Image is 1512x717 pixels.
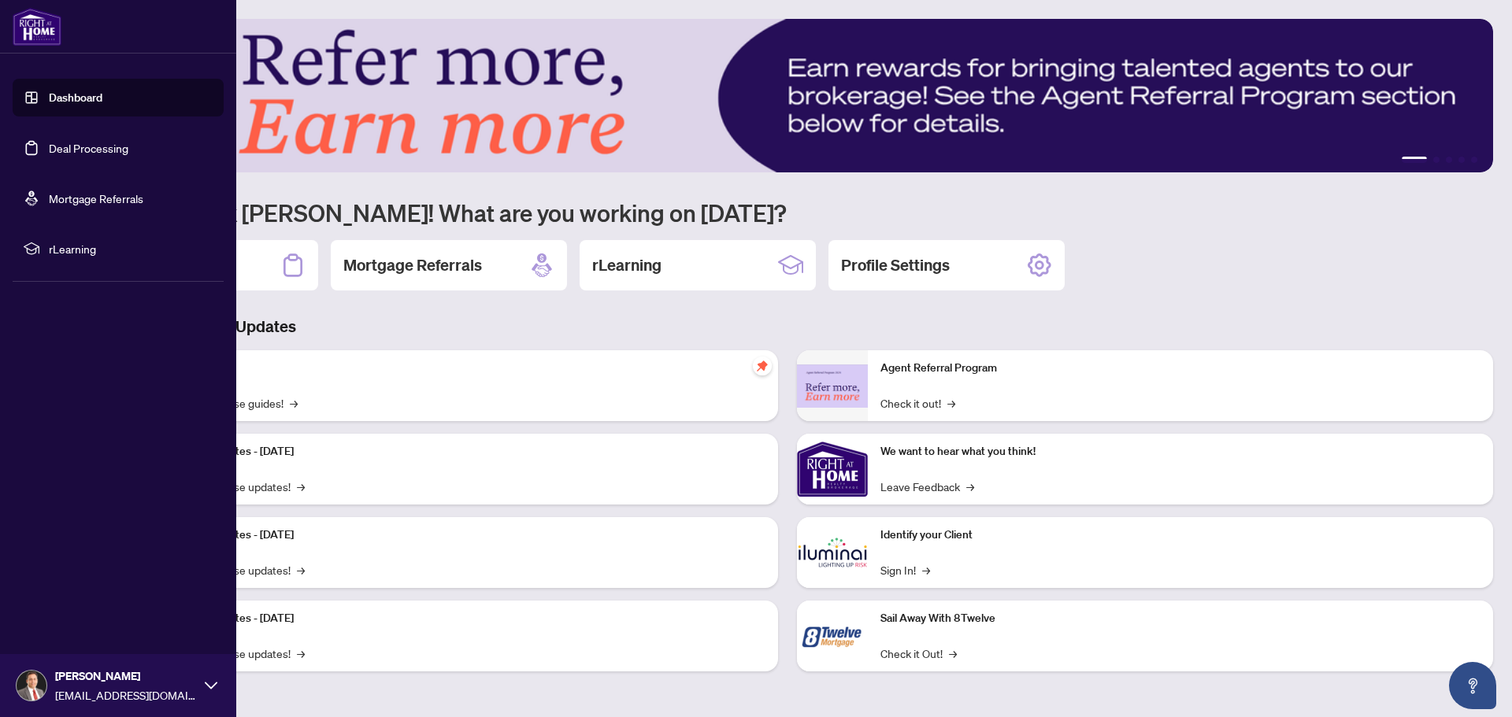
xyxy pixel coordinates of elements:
p: We want to hear what you think! [880,443,1480,460]
h2: Profile Settings [841,254,950,276]
img: logo [13,8,61,46]
span: [EMAIL_ADDRESS][DOMAIN_NAME] [55,686,197,704]
p: Platform Updates - [DATE] [165,443,765,460]
img: Profile Icon [17,671,46,700]
button: 3 [1446,157,1452,163]
span: → [297,645,305,662]
a: Mortgage Referrals [49,191,143,205]
span: → [922,561,930,578]
span: → [290,394,298,412]
p: Agent Referral Program [880,360,1480,377]
span: [PERSON_NAME] [55,667,197,685]
button: Open asap [1449,662,1496,709]
button: 1 [1402,157,1427,163]
button: 5 [1471,157,1477,163]
p: Platform Updates - [DATE] [165,610,765,627]
img: Agent Referral Program [797,364,868,408]
a: Sign In!→ [880,561,930,578]
span: pushpin [753,357,772,375]
h2: Mortgage Referrals [343,254,482,276]
button: 4 [1458,157,1465,163]
img: Identify your Client [797,517,868,588]
p: Sail Away With 8Twelve [880,610,1480,627]
span: → [966,478,974,495]
span: → [297,561,305,578]
h3: Brokerage & Industry Updates [82,316,1493,338]
img: We want to hear what you think! [797,434,868,504]
a: Check it Out!→ [880,645,957,662]
span: → [947,394,955,412]
p: Identify your Client [880,527,1480,544]
a: Check it out!→ [880,394,955,412]
h1: Welcome back [PERSON_NAME]! What are you working on [DATE]? [82,198,1493,227]
button: 2 [1433,157,1440,163]
p: Platform Updates - [DATE] [165,527,765,544]
span: → [297,478,305,495]
a: Leave Feedback→ [880,478,974,495]
img: Sail Away With 8Twelve [797,601,868,671]
span: rLearning [49,240,213,257]
h2: rLearning [592,254,661,276]
p: Self-Help [165,360,765,377]
span: → [949,645,957,662]
a: Deal Processing [49,141,128,155]
img: Slide 0 [82,19,1493,172]
a: Dashboard [49,91,102,105]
